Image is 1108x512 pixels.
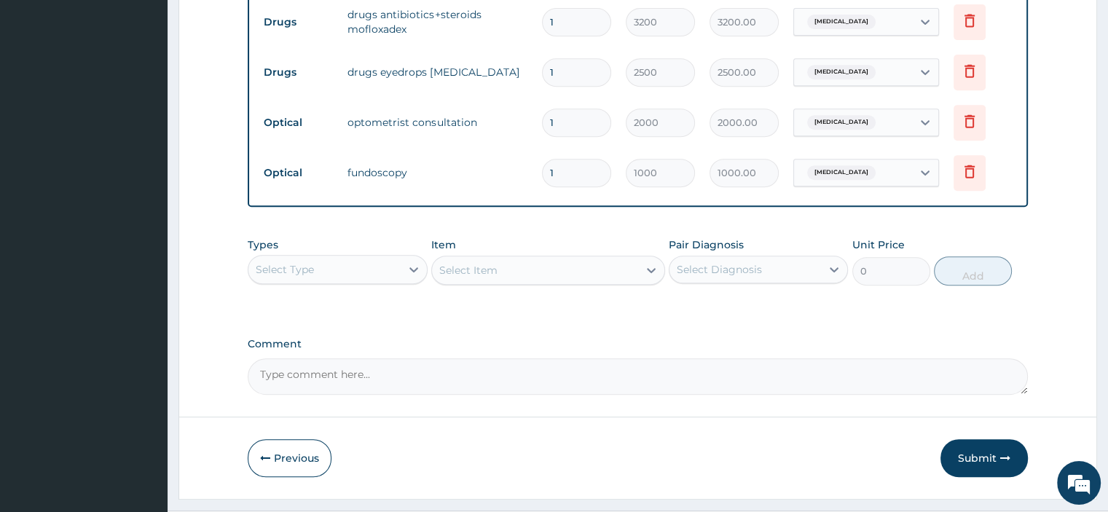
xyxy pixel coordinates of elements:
td: optometrist consultation [340,108,534,137]
label: Comment [248,338,1027,350]
label: Item [431,237,456,252]
button: Add [934,256,1012,285]
div: Select Diagnosis [677,262,762,277]
div: Select Type [256,262,314,277]
div: Chat with us now [76,82,245,101]
label: Unit Price [852,237,905,252]
button: Previous [248,439,331,477]
label: Pair Diagnosis [669,237,744,252]
div: Minimize live chat window [239,7,274,42]
td: Optical [256,159,340,186]
td: Drugs [256,59,340,86]
td: fundoscopy [340,158,534,187]
span: [MEDICAL_DATA] [807,15,876,29]
span: [MEDICAL_DATA] [807,165,876,180]
span: [MEDICAL_DATA] [807,115,876,130]
span: We're online! [85,159,201,307]
button: Submit [940,439,1028,477]
td: drugs eyedrops [MEDICAL_DATA] [340,58,534,87]
td: Drugs [256,9,340,36]
label: Types [248,239,278,251]
td: Optical [256,109,340,136]
img: d_794563401_company_1708531726252_794563401 [27,73,59,109]
span: [MEDICAL_DATA] [807,65,876,79]
textarea: Type your message and hit 'Enter' [7,350,278,401]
